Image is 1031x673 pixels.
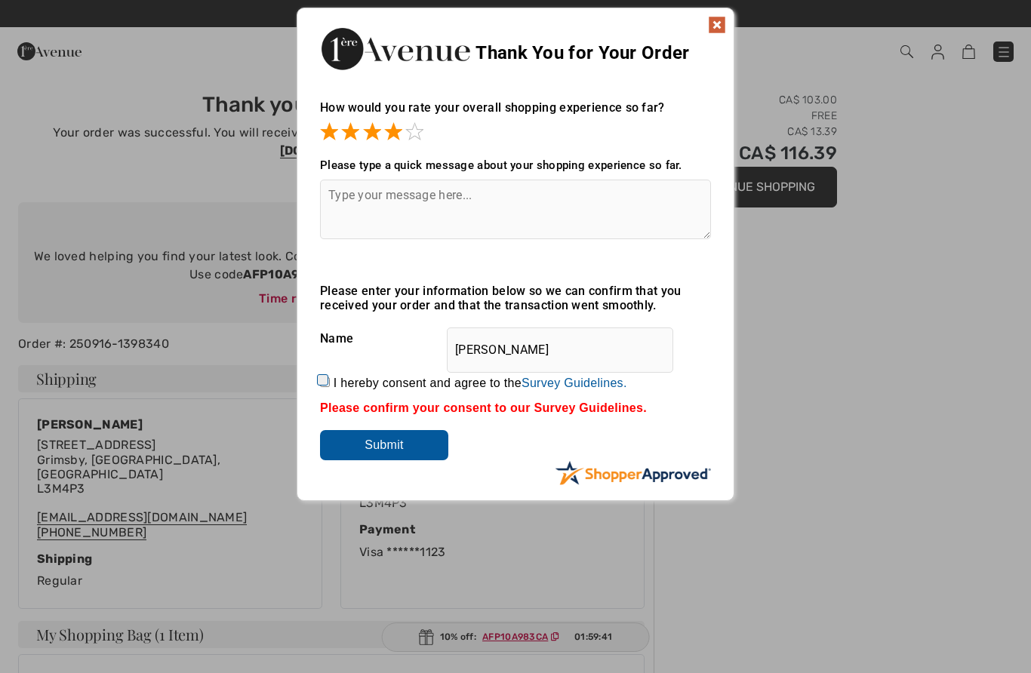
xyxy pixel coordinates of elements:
label: I hereby consent and agree to the [334,376,627,390]
input: Submit [320,430,448,460]
span: Thank You for Your Order [475,42,689,63]
div: Name [320,320,711,358]
img: Thank You for Your Order [320,23,471,74]
div: Please confirm your consent to our Survey Guidelines. [320,401,711,415]
div: Please type a quick message about your shopping experience so far. [320,158,711,172]
div: How would you rate your overall shopping experience so far? [320,85,711,143]
div: Please enter your information below so we can confirm that you received your order and that the t... [320,284,711,312]
a: Survey Guidelines. [522,376,627,389]
img: x [708,16,726,34]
